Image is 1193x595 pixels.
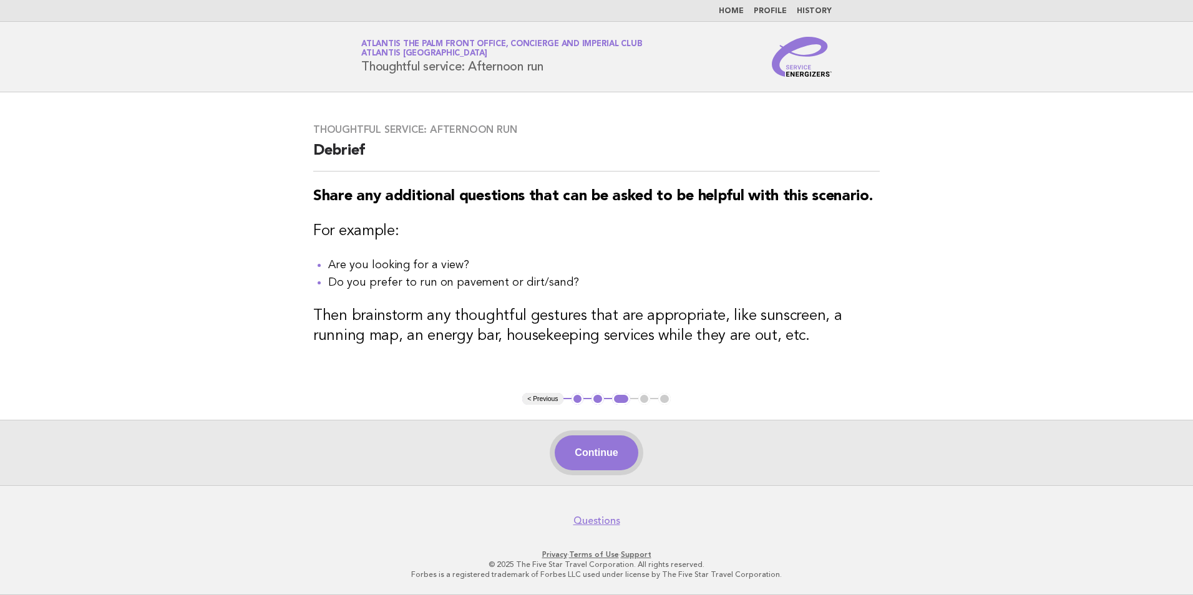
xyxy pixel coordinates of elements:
[328,256,880,274] li: Are you looking for a view?
[719,7,744,15] a: Home
[569,550,619,559] a: Terms of Use
[313,306,880,346] h3: Then brainstorm any thoughtful gestures that are appropriate, like sunscreen, a running map, an e...
[592,393,604,405] button: 2
[797,7,832,15] a: History
[754,7,787,15] a: Profile
[215,549,978,559] p: · ·
[215,559,978,569] p: © 2025 The Five Star Travel Corporation. All rights reserved.
[328,274,880,291] li: Do you prefer to run on pavement or dirt/sand?
[573,515,620,527] a: Questions
[313,123,880,136] h3: Thoughtful service: Afternoon run
[522,393,563,405] button: < Previous
[313,141,880,172] h2: Debrief
[313,221,880,241] h3: For example:
[621,550,651,559] a: Support
[612,393,630,405] button: 3
[555,435,638,470] button: Continue
[361,50,487,58] span: Atlantis [GEOGRAPHIC_DATA]
[215,569,978,579] p: Forbes is a registered trademark of Forbes LLC used under license by The Five Star Travel Corpora...
[542,550,567,559] a: Privacy
[361,41,642,73] h1: Thoughtful service: Afternoon run
[313,189,872,204] strong: Share any additional questions that can be asked to be helpful with this scenario.
[572,393,584,405] button: 1
[361,40,642,57] a: Atlantis The Palm Front Office, Concierge and Imperial ClubAtlantis [GEOGRAPHIC_DATA]
[772,37,832,77] img: Service Energizers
